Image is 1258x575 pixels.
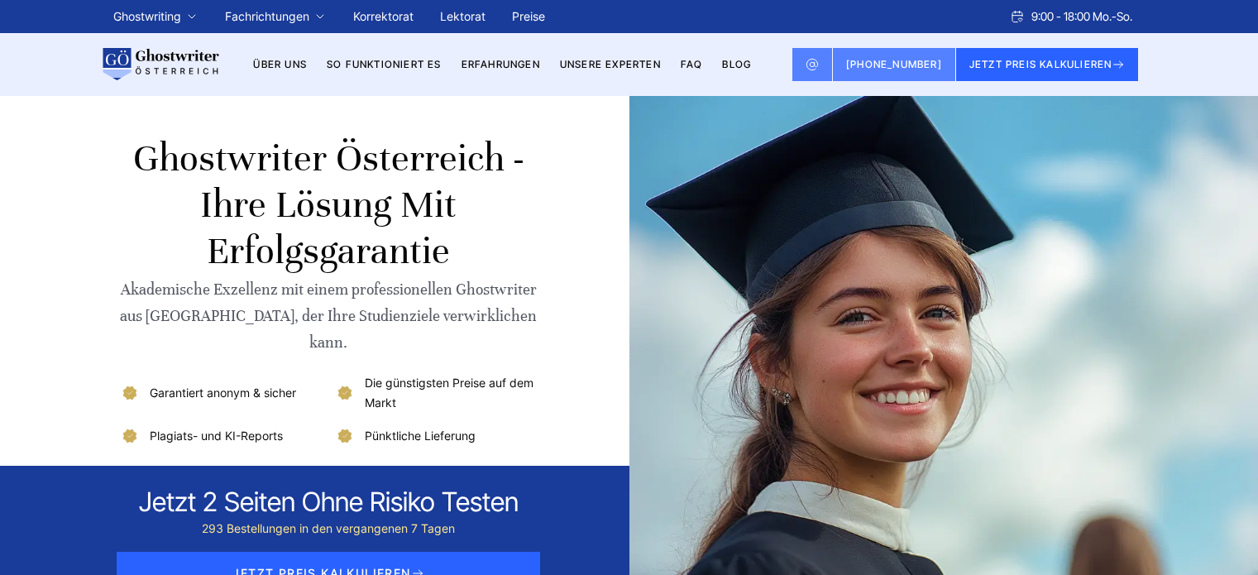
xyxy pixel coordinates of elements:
a: Unsere Experten [560,58,661,70]
img: Plagiats- und KI-Reports [120,426,140,446]
span: [PHONE_NUMBER] [846,58,942,70]
div: Akademische Exzellenz mit einem professionellen Ghostwriter aus [GEOGRAPHIC_DATA], der Ihre Studi... [120,276,538,356]
img: Garantiert anonym & sicher [120,383,140,403]
img: logo wirschreiben [100,48,219,81]
a: Preise [512,9,545,23]
a: Über uns [253,58,307,70]
a: Erfahrungen [462,58,540,70]
img: Die günstigsten Preise auf dem Markt [335,383,355,403]
h1: Ghostwriter Österreich - Ihre Lösung mit Erfolgsgarantie [120,136,538,275]
span: 9:00 - 18:00 Mo.-So. [1031,7,1132,26]
li: Die günstigsten Preise auf dem Markt [335,373,538,413]
a: FAQ [681,58,703,70]
div: Jetzt 2 seiten ohne risiko testen [139,486,519,519]
a: Fachrichtungen [225,7,309,26]
img: Email [806,58,819,71]
a: Ghostwriting [113,7,181,26]
li: Pünktliche Lieferung [335,426,538,446]
div: 293 Bestellungen in den vergangenen 7 Tagen [139,519,519,539]
a: BLOG [722,58,751,70]
a: Lektorat [440,9,486,23]
a: Korrektorat [353,9,414,23]
img: Pünktliche Lieferung [335,426,355,446]
button: JETZT PREIS KALKULIEREN [956,48,1139,81]
img: Schedule [1010,10,1025,23]
li: Garantiert anonym & sicher [120,373,323,413]
a: So funktioniert es [327,58,442,70]
li: Plagiats- und KI-Reports [120,426,323,446]
a: [PHONE_NUMBER] [833,48,956,81]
